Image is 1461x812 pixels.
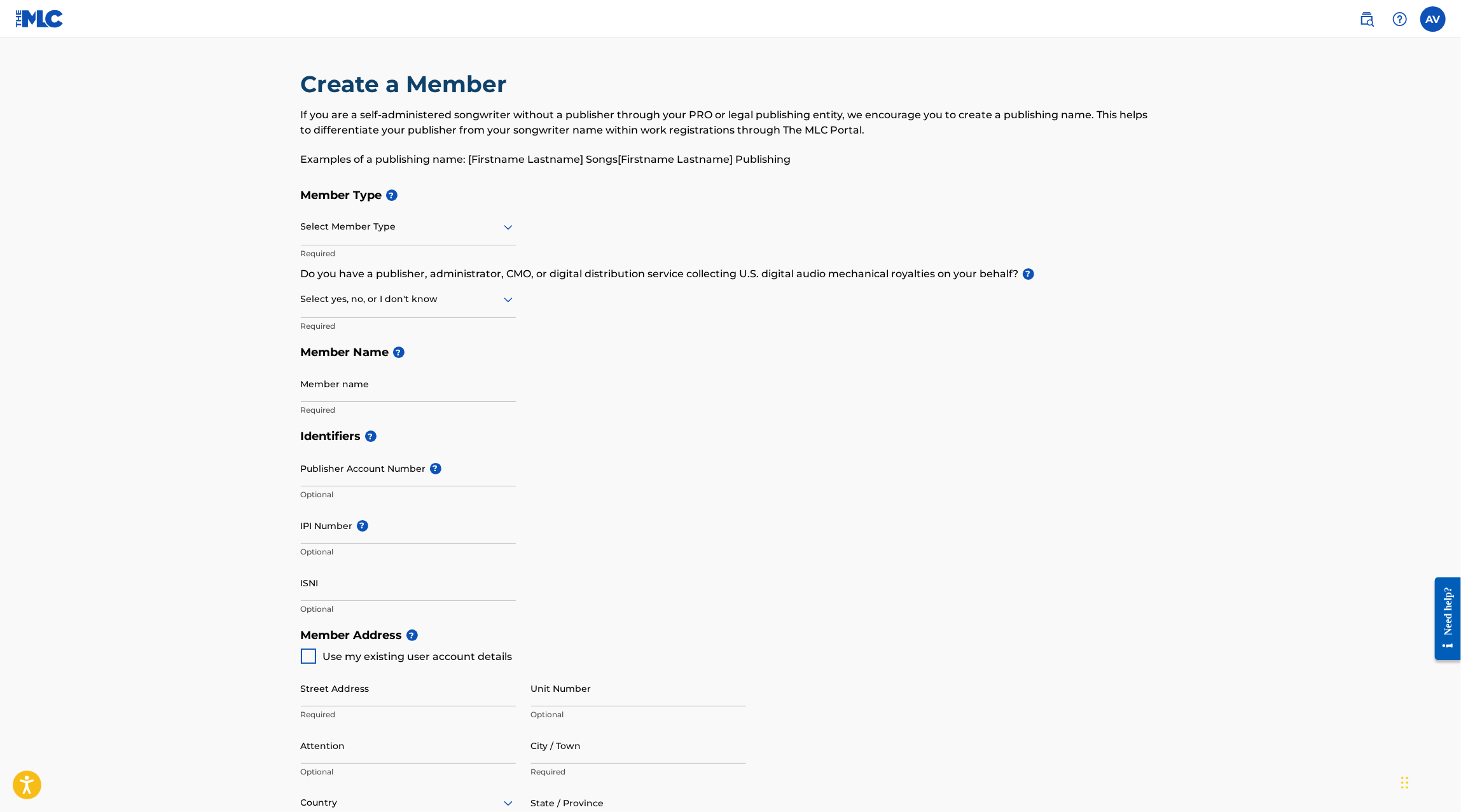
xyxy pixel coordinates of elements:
[301,266,1161,282] p: Do you have a publisher, administrator, CMO, or digital distribution service collecting U.S. digi...
[301,152,1161,167] p: Examples of a publishing name: [Firstname Lastname] Songs[Firstname Lastname] Publishing
[1359,11,1374,27] img: search
[301,404,516,416] p: Required
[365,430,377,442] span: ?
[301,489,516,500] p: Optional
[1401,764,1409,802] div: Arrastrar
[301,339,1161,366] h5: Member Name
[1425,567,1461,670] iframe: Resource Center
[1354,6,1380,32] a: Public Search
[531,766,746,778] p: Required
[301,546,516,558] p: Optional
[1397,751,1461,812] iframe: Chat Widget
[393,347,405,358] span: ?
[1387,6,1413,32] div: Help
[15,10,64,28] img: MLC Logo
[301,320,516,332] p: Required
[386,189,398,201] span: ?
[301,766,516,778] p: Optional
[1397,751,1461,812] div: Widget de chat
[301,248,516,259] p: Required
[1392,11,1408,27] img: help
[301,423,1161,450] h5: Identifiers
[301,182,1161,209] h5: Member Type
[301,107,1161,138] p: If you are a self-administered songwriter without a publisher through your PRO or legal publishin...
[1023,268,1034,280] span: ?
[430,463,441,474] span: ?
[406,630,418,641] span: ?
[323,650,513,663] span: Use my existing user account details
[301,70,514,99] h2: Create a Member
[301,709,516,720] p: Required
[301,603,516,615] p: Optional
[357,520,368,532] span: ?
[1420,6,1446,32] div: User Menu
[301,622,1161,649] h5: Member Address
[531,709,746,720] p: Optional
